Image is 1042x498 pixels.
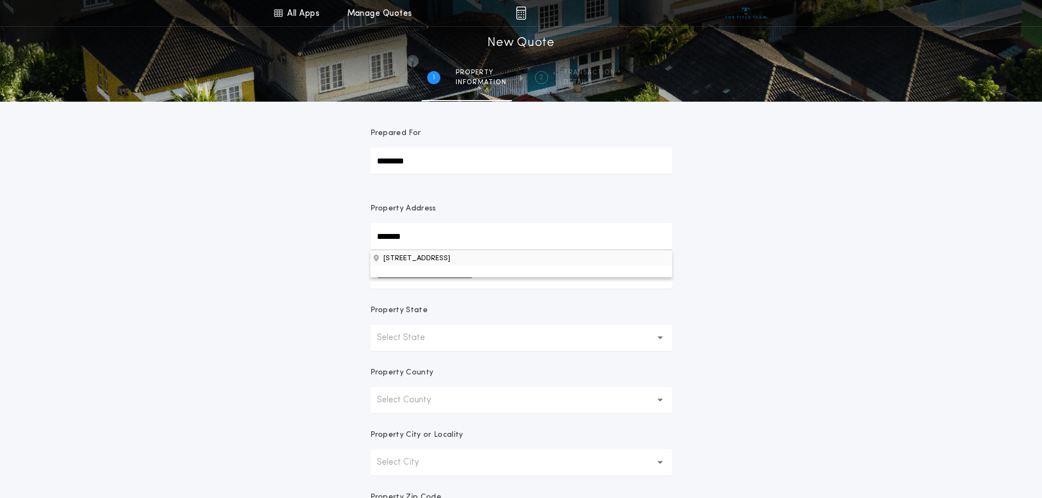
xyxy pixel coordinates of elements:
h1: New Quote [487,34,554,52]
p: Select State [377,331,443,344]
p: Select City [377,456,436,469]
span: details [563,78,615,87]
button: Property Address [370,250,672,266]
span: Property [456,68,507,77]
img: img [516,7,526,20]
h2: 1 [433,73,435,82]
p: Property Address [370,203,672,214]
span: Transaction [563,68,615,77]
span: information [456,78,507,87]
h2: 2 [539,73,543,82]
button: Select County [370,387,672,413]
p: Property City or Locality [370,430,463,441]
p: Property County [370,367,434,378]
input: Prepared For [370,148,672,174]
img: vs-icon [725,8,766,19]
button: Select City [370,449,672,476]
p: Prepared For [370,128,421,139]
button: Select State [370,325,672,351]
p: Select County [377,394,449,407]
p: Property State [370,305,428,316]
